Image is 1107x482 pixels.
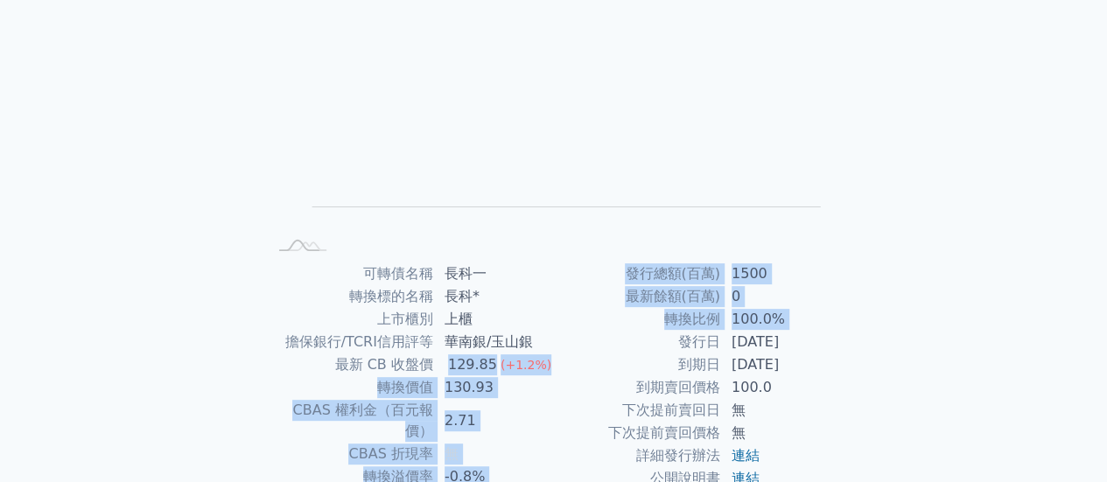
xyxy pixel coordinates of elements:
td: 下次提前賣回日 [554,399,721,422]
td: 到期賣回價格 [554,376,721,399]
td: [DATE] [721,353,841,376]
td: 上櫃 [434,308,554,331]
td: 長科一 [434,262,554,285]
div: 聊天小工具 [1019,398,1107,482]
td: 發行日 [554,331,721,353]
div: 129.85 [445,354,501,375]
td: 轉換比例 [554,308,721,331]
td: 最新餘額(百萬) [554,285,721,308]
g: Chart [296,24,821,233]
td: 轉換標的名稱 [267,285,434,308]
td: 1500 [721,262,841,285]
td: 可轉債名稱 [267,262,434,285]
td: 無 [721,399,841,422]
td: 轉換價值 [267,376,434,399]
td: CBAS 折現率 [267,443,434,465]
td: 華南銀/玉山銀 [434,331,554,353]
td: 下次提前賣回價格 [554,422,721,444]
td: 100.0% [721,308,841,331]
td: 0 [721,285,841,308]
td: CBAS 權利金（百元報價） [267,399,434,443]
td: 上市櫃別 [267,308,434,331]
td: 無 [721,422,841,444]
td: [DATE] [721,331,841,353]
td: 100.0 [721,376,841,399]
iframe: Chat Widget [1019,398,1107,482]
td: 發行總額(百萬) [554,262,721,285]
span: (+1.2%) [501,358,551,372]
span: 無 [445,445,459,462]
td: 最新 CB 收盤價 [267,353,434,376]
a: 連結 [732,447,760,464]
td: 擔保銀行/TCRI信用評等 [267,331,434,353]
td: 到期日 [554,353,721,376]
td: 130.93 [434,376,554,399]
td: 詳細發行辦法 [554,444,721,467]
td: 2.71 [434,399,554,443]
